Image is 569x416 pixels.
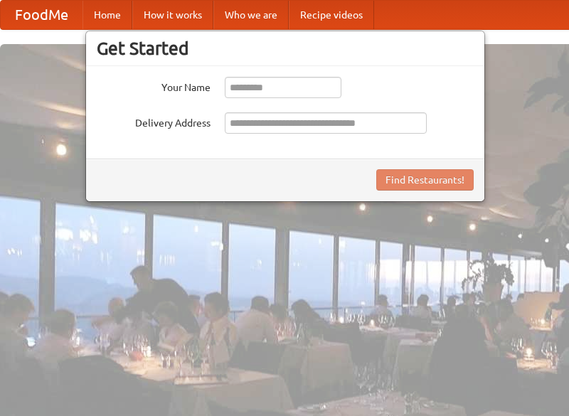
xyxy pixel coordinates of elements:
a: How it works [132,1,213,29]
label: Delivery Address [97,112,211,130]
a: Recipe videos [289,1,374,29]
label: Your Name [97,77,211,95]
a: Who we are [213,1,289,29]
button: Find Restaurants! [376,169,474,191]
a: Home [83,1,132,29]
h3: Get Started [97,38,474,59]
a: FoodMe [1,1,83,29]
